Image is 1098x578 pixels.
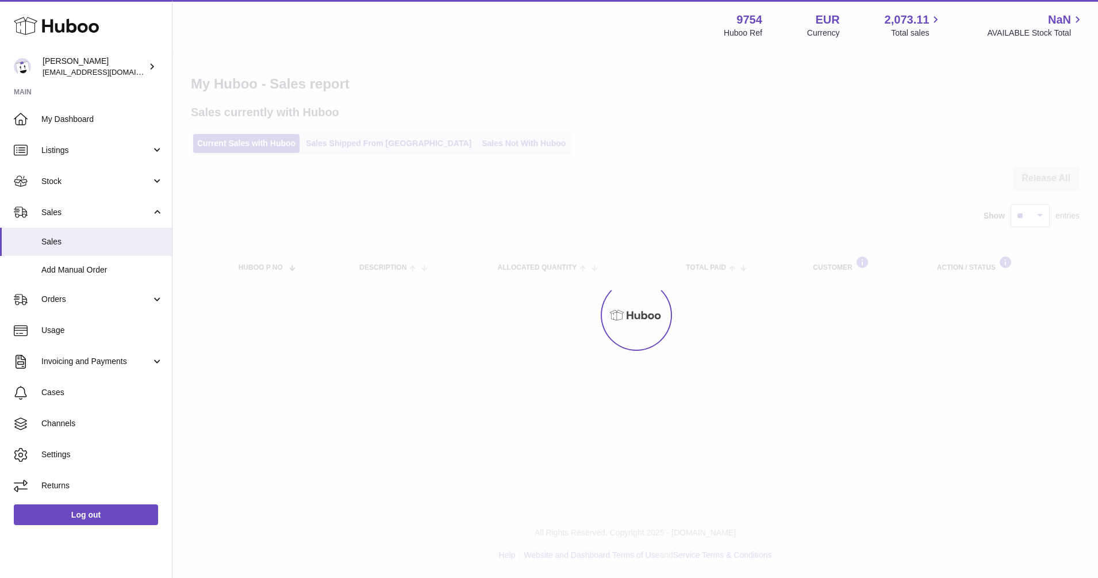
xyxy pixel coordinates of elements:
span: Channels [41,418,163,429]
span: Total sales [891,28,942,39]
div: Huboo Ref [724,28,762,39]
img: info@fieldsluxury.london [14,58,31,75]
span: Invoicing and Payments [41,356,151,367]
span: Sales [41,207,151,218]
span: Add Manual Order [41,265,163,275]
span: Listings [41,145,151,156]
span: NaN [1048,12,1071,28]
div: Currency [807,28,840,39]
span: Settings [41,449,163,460]
span: My Dashboard [41,114,163,125]
span: Orders [41,294,151,305]
span: Stock [41,176,151,187]
strong: EUR [815,12,839,28]
span: 2,073.11 [885,12,930,28]
span: Cases [41,387,163,398]
span: Sales [41,236,163,247]
strong: 9754 [736,12,762,28]
span: Usage [41,325,163,336]
span: Returns [41,480,163,491]
a: 2,073.11 Total sales [885,12,943,39]
span: [EMAIL_ADDRESS][DOMAIN_NAME] [43,67,169,76]
a: Log out [14,504,158,525]
span: AVAILABLE Stock Total [987,28,1084,39]
a: NaN AVAILABLE Stock Total [987,12,1084,39]
div: [PERSON_NAME] [43,56,146,78]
